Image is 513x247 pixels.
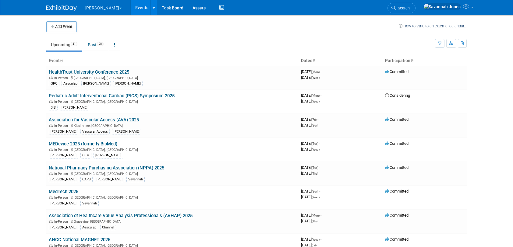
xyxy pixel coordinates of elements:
[312,220,318,223] span: (Thu)
[54,124,70,128] span: In-Person
[49,225,78,230] div: [PERSON_NAME]
[49,124,53,127] img: In-Person Event
[301,123,318,127] span: [DATE]
[126,177,145,182] div: Savannah
[113,81,143,86] div: [PERSON_NAME]
[49,219,296,224] div: Grapevine, [GEOGRAPHIC_DATA]
[312,118,317,121] span: (Fri)
[410,58,413,63] a: Sort by Participation Type
[312,100,320,103] span: (Wed)
[46,5,77,11] img: ExhibitDay
[54,100,70,104] span: In-Person
[301,195,320,199] span: [DATE]
[301,147,320,151] span: [DATE]
[95,177,124,182] div: [PERSON_NAME]
[319,165,320,170] span: -
[49,69,129,75] a: HealthTrust University Conference 2025
[312,214,320,217] span: (Mon)
[385,117,409,122] span: Committed
[312,76,320,79] span: (Wed)
[46,21,77,32] button: Add Event
[49,129,78,134] div: [PERSON_NAME]
[301,75,320,80] span: [DATE]
[46,56,299,66] th: Event
[312,166,318,169] span: (Tue)
[54,220,70,224] span: In-Person
[49,189,78,194] a: MedTech 2025
[385,93,410,98] span: Considering
[383,56,467,66] th: Participation
[301,93,321,98] span: [DATE]
[54,76,70,80] span: In-Person
[301,171,318,176] span: [DATE]
[80,129,110,134] div: Vascular Access
[49,213,193,218] a: Association of Healthcare Value Analysis Professionals (AVHAP) 2025
[112,129,141,134] div: [PERSON_NAME]
[49,172,53,175] img: In-Person Event
[62,81,79,86] div: Aesculap
[97,42,104,46] span: 98
[312,124,318,127] span: (Sun)
[320,93,321,98] span: -
[49,147,296,152] div: [GEOGRAPHIC_DATA], [GEOGRAPHIC_DATA]
[60,58,63,63] a: Sort by Event Name
[385,165,409,170] span: Committed
[71,42,77,46] span: 31
[49,201,78,206] div: [PERSON_NAME]
[423,3,461,10] img: Savannah Jones
[80,225,98,230] div: Aesculap
[60,105,89,110] div: [PERSON_NAME]
[81,81,111,86] div: [PERSON_NAME]
[301,219,318,223] span: [DATE]
[49,100,53,103] img: In-Person Event
[312,70,320,74] span: (Mon)
[312,196,320,199] span: (Wed)
[80,153,91,158] div: OEM
[54,172,70,176] span: In-Person
[301,165,320,170] span: [DATE]
[385,141,409,146] span: Committed
[320,237,321,242] span: -
[54,148,70,152] span: In-Person
[396,6,410,10] span: Search
[385,213,409,217] span: Committed
[49,105,58,110] div: BIS
[385,69,409,74] span: Committed
[399,24,467,28] a: How to sync to an external calendar...
[49,117,139,123] a: Association for Vascular Access (AVA) 2025
[385,237,409,242] span: Committed
[49,244,53,247] img: In-Person Event
[320,213,321,217] span: -
[387,3,416,13] a: Search
[301,213,321,217] span: [DATE]
[54,196,70,200] span: In-Person
[83,39,108,50] a: Past98
[312,58,315,63] a: Sort by Start Date
[319,189,320,193] span: -
[49,93,175,99] a: Pediatric Adult Interventional Cardiac (PICS) Symposium 2025
[49,177,78,182] div: [PERSON_NAME]
[301,141,320,146] span: [DATE]
[312,244,317,247] span: (Fri)
[49,81,59,86] div: GPO
[49,196,53,199] img: In-Person Event
[301,69,321,74] span: [DATE]
[312,172,318,175] span: (Thu)
[320,69,321,74] span: -
[49,75,296,80] div: [GEOGRAPHIC_DATA], [GEOGRAPHIC_DATA]
[49,171,296,176] div: [GEOGRAPHIC_DATA], [GEOGRAPHIC_DATA]
[49,123,296,128] div: Kissimmee, [GEOGRAPHIC_DATA]
[49,195,296,200] div: [GEOGRAPHIC_DATA], [GEOGRAPHIC_DATA]
[317,117,318,122] span: -
[312,148,320,151] span: (Wed)
[299,56,383,66] th: Dates
[301,237,321,242] span: [DATE]
[49,148,53,151] img: In-Person Event
[319,141,320,146] span: -
[49,76,53,79] img: In-Person Event
[301,189,320,193] span: [DATE]
[100,225,116,230] div: Channel
[80,177,93,182] div: CAPS
[312,142,318,145] span: (Tue)
[49,220,53,223] img: In-Person Event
